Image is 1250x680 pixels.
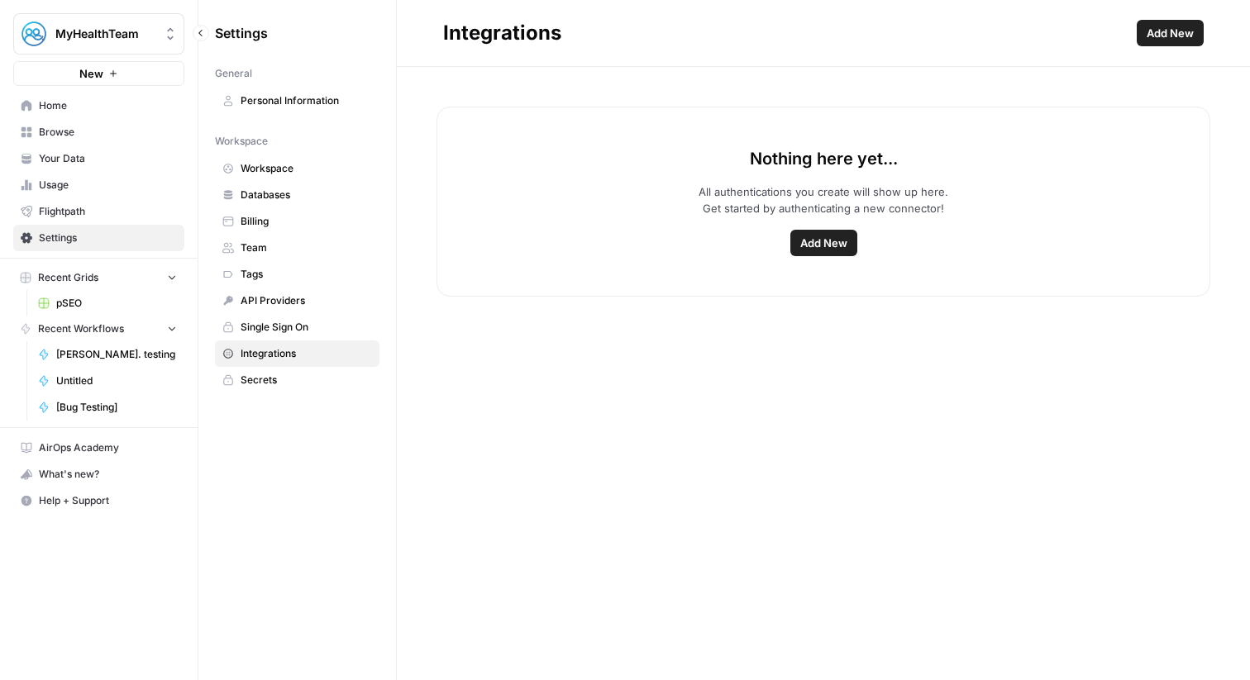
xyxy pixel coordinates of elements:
a: Billing [215,208,379,235]
span: Settings [39,231,177,245]
a: Untitled [31,368,184,394]
span: Team [241,240,372,255]
span: New [79,65,103,82]
img: MyHealthTeam Logo [19,19,49,49]
span: pSEO [56,296,177,311]
span: Integrations [241,346,372,361]
span: Recent Grids [38,270,98,285]
span: General [215,66,252,81]
span: Add New [800,235,847,251]
a: AirOps Academy [13,435,184,461]
span: [Bug Testing] [56,400,177,415]
a: Single Sign On [215,314,379,340]
span: Settings [215,23,268,43]
a: Personal Information [215,88,379,114]
button: What's new? [13,461,184,487]
span: Home [39,98,177,113]
a: API Providers [215,288,379,314]
a: pSEO [31,290,184,316]
span: API Providers [241,293,372,308]
a: [Bug Testing] [31,394,184,421]
button: New [13,61,184,86]
span: AirOps Academy [39,440,177,455]
div: What's new? [14,462,184,487]
a: Workspace [215,155,379,182]
span: Flightpath [39,204,177,219]
span: Recent Workflows [38,321,124,336]
a: Secrets [215,367,379,393]
span: Your Data [39,151,177,166]
a: Tags [215,261,379,288]
div: Integrations [443,20,561,46]
a: Usage [13,172,184,198]
span: Add New [1147,25,1194,41]
a: Browse [13,119,184,145]
span: Billing [241,214,372,229]
button: Recent Grids [13,265,184,290]
a: Flightpath [13,198,184,225]
span: MyHealthTeam [55,26,155,42]
p: Nothing here yet... [750,147,898,170]
span: Personal Information [241,93,372,108]
span: [PERSON_NAME]. testing [56,347,177,362]
span: Single Sign On [241,320,372,335]
a: Your Data [13,145,184,172]
span: Databases [241,188,372,202]
button: Help + Support [13,487,184,514]
a: Home [13,93,184,119]
span: Untitled [56,373,177,388]
span: Browse [39,125,177,140]
p: All authentications you create will show up here. Get started by authenticating a new connector! [699,183,948,216]
a: Team [215,235,379,261]
a: Integrations [215,340,379,367]
span: Help + Support [39,493,177,508]
button: Add New [1137,20,1204,46]
span: Secrets [241,373,372,388]
span: Workspace [215,134,268,149]
a: Settings [13,225,184,251]
button: Add New [790,230,857,256]
span: Usage [39,178,177,193]
a: [PERSON_NAME]. testing [31,341,184,368]
button: Workspace: MyHealthTeam [13,13,184,55]
span: Tags [241,267,372,282]
button: Recent Workflows [13,316,184,341]
a: Databases [215,182,379,208]
span: Workspace [241,161,372,176]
